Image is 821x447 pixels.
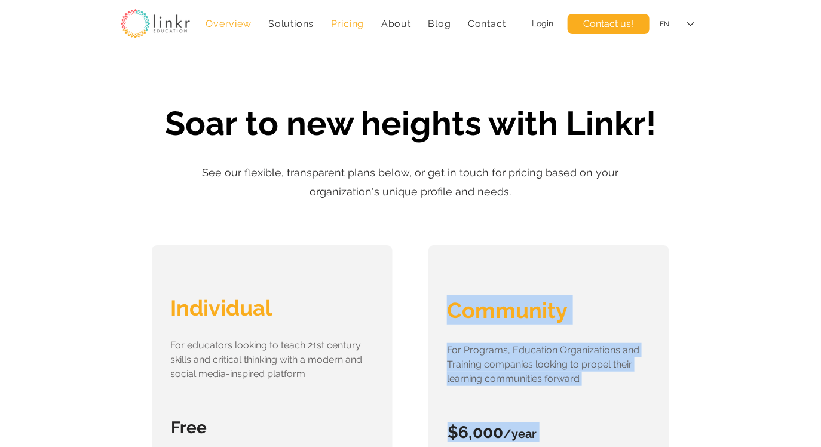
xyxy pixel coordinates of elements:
[584,17,634,30] span: Contact us!
[331,18,364,29] span: Pricing
[206,18,251,29] span: Overview
[462,12,512,35] a: Contact
[121,9,190,38] img: linkr_logo_transparentbg.png
[532,19,553,28] a: Login
[503,427,537,441] span: /year
[381,18,411,29] span: About
[651,11,703,38] div: Language Selector: English
[268,18,314,29] span: Solutions
[468,18,506,29] span: Contact
[170,339,362,379] span: For educators looking to teach 21st century skills and critical thinking with a modern and social...
[200,12,258,35] a: Overview
[447,298,568,323] span: Community
[422,12,457,35] a: Blog
[170,295,272,320] span: Individual
[568,14,650,34] a: Contact us!
[448,422,503,442] span: $6,000
[203,166,619,198] span: See our flexible, transparent plans below, or get in touch for pricing based on your organization...
[325,12,370,35] a: Pricing
[171,418,207,437] span: Free
[262,12,320,35] div: Solutions
[660,19,669,29] div: EN
[200,12,512,35] nav: Site
[428,18,451,29] span: Blog
[447,344,639,384] span: For Programs, Education Organizations and Training companies looking to propel their learning com...
[165,103,656,143] span: Soar to new heights with Linkr!
[375,12,418,35] div: About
